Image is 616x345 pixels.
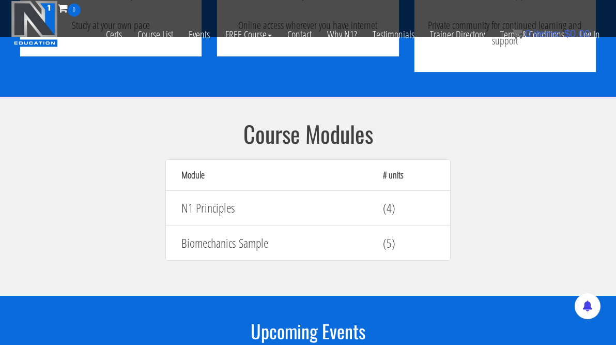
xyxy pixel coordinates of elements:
h4: N1 Principles [181,201,367,215]
span: 0 [68,4,81,17]
span: $ [564,28,570,39]
a: Course List [130,17,181,53]
h2: Upcoming Events [114,321,502,341]
a: FREE Course [218,17,280,53]
a: 0 [58,1,81,15]
h4: (4) [383,201,435,215]
a: Events [181,17,218,53]
a: Contact [280,17,319,53]
a: Trainer Directory [422,17,492,53]
a: Log In [572,17,608,53]
strong: # units [383,169,404,181]
a: 0 items: $0.00 [512,28,590,39]
bdi: 0.00 [564,28,590,39]
strong: Module [181,169,205,181]
img: n1-education [11,1,58,47]
h4: Biomechanics Sample [181,236,367,250]
a: Testimonials [365,17,422,53]
span: 0 [525,28,531,39]
a: Certs [98,17,130,53]
a: Terms & Conditions [492,17,572,53]
h4: (5) [383,236,435,250]
a: Why N1? [319,17,365,53]
img: icon11.png [512,28,522,39]
span: items: [534,28,561,39]
h2: Course Modules [165,122,451,159]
